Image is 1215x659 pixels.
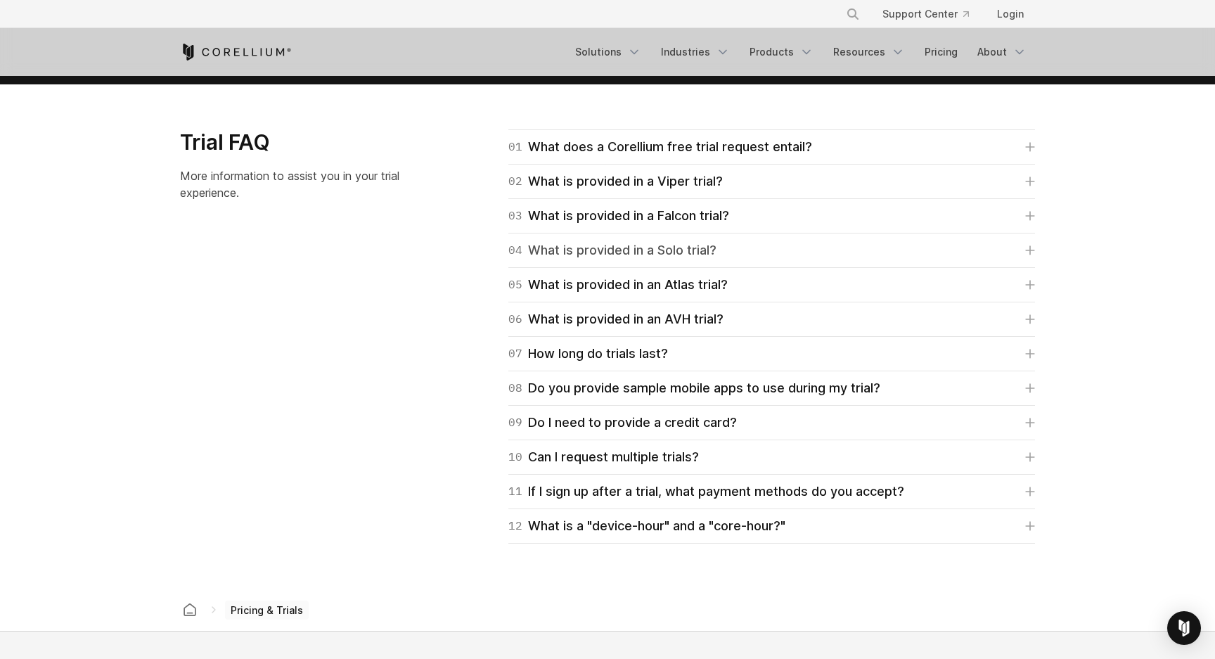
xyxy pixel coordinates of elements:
div: What is provided in a Solo trial? [508,241,716,260]
a: Pricing [916,39,966,65]
div: Can I request multiple trials? [508,447,699,467]
a: 11If I sign up after a trial, what payment methods do you accept? [508,482,1035,501]
a: Login [986,1,1035,27]
a: 03What is provided in a Falcon trial? [508,206,1035,226]
a: 01What does a Corellium free trial request entail? [508,137,1035,157]
div: If I sign up after a trial, what payment methods do you accept? [508,482,904,501]
a: 05What is provided in an Atlas trial? [508,275,1035,295]
a: 09Do I need to provide a credit card? [508,413,1035,433]
span: 01 [508,137,522,157]
div: Navigation Menu [829,1,1035,27]
div: Open Intercom Messenger [1167,611,1201,645]
a: Corellium Home [180,44,292,60]
a: About [969,39,1035,65]
span: 03 [508,206,522,226]
a: 06What is provided in an AVH trial? [508,309,1035,329]
span: 06 [508,309,522,329]
div: What does a Corellium free trial request entail? [508,137,812,157]
div: Do I need to provide a credit card? [508,413,737,433]
a: 08Do you provide sample mobile apps to use during my trial? [508,378,1035,398]
a: Corellium home [177,600,202,620]
span: 04 [508,241,522,260]
div: Do you provide sample mobile apps to use during my trial? [508,378,880,398]
span: 12 [508,516,522,536]
span: 09 [508,413,522,433]
p: More information to assist you in your trial experience. [180,167,427,201]
div: What is provided in an Atlas trial? [508,275,728,295]
div: What is a "device-hour" and a "core-hour?" [508,516,785,536]
div: How long do trials last? [508,344,668,364]
a: Resources [825,39,913,65]
span: 05 [508,275,522,295]
span: 11 [508,482,522,501]
h3: Trial FAQ [180,129,427,156]
span: Pricing & Trials [225,601,309,620]
a: Products [741,39,822,65]
div: Navigation Menu [567,39,1035,65]
div: What is provided in a Viper trial? [508,172,723,191]
a: 02What is provided in a Viper trial? [508,172,1035,191]
a: 12What is a "device-hour" and a "core-hour?" [508,516,1035,536]
button: Search [840,1,866,27]
span: 07 [508,344,522,364]
a: 10Can I request multiple trials? [508,447,1035,467]
span: 02 [508,172,522,191]
a: Solutions [567,39,650,65]
span: 08 [508,378,522,398]
span: 10 [508,447,522,467]
a: Industries [652,39,738,65]
div: What is provided in a Falcon trial? [508,206,729,226]
a: 04What is provided in a Solo trial? [508,241,1035,260]
a: 07How long do trials last? [508,344,1035,364]
a: Support Center [871,1,980,27]
div: What is provided in an AVH trial? [508,309,724,329]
